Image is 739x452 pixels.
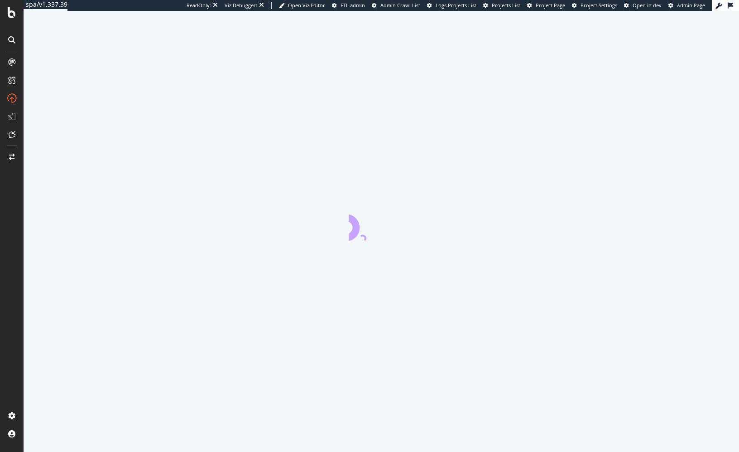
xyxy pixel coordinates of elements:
span: Logs Projects List [436,2,476,9]
span: Admin Crawl List [380,2,420,9]
span: Open Viz Editor [288,2,325,9]
span: Project Page [536,2,565,9]
a: Admin Page [668,2,705,9]
a: Open Viz Editor [279,2,325,9]
span: Admin Page [677,2,705,9]
span: Project Settings [581,2,617,9]
div: Viz Debugger: [225,2,257,9]
a: Open in dev [624,2,662,9]
a: Project Settings [572,2,617,9]
span: Projects List [492,2,520,9]
a: Projects List [483,2,520,9]
span: Open in dev [633,2,662,9]
div: ReadOnly: [187,2,211,9]
span: FTL admin [341,2,365,9]
a: Logs Projects List [427,2,476,9]
div: animation [349,208,414,241]
a: Admin Crawl List [372,2,420,9]
a: FTL admin [332,2,365,9]
a: Project Page [527,2,565,9]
